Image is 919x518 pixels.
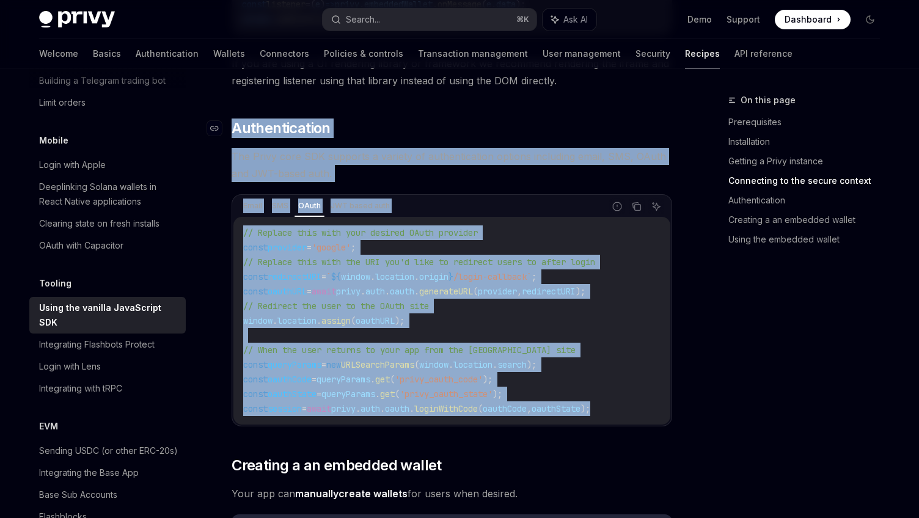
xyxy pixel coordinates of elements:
span: const [243,403,268,414]
span: oauthCode [268,374,312,385]
button: Report incorrect code [609,199,625,214]
span: ( [478,403,483,414]
span: , [517,286,522,297]
span: . [370,374,375,385]
span: ( [351,315,356,326]
a: Prerequisites [728,112,890,132]
span: auth [365,286,385,297]
span: // When the user returns to your app from the [GEOGRAPHIC_DATA] site [243,345,576,356]
span: ; [351,242,356,253]
span: oauthState [268,388,317,399]
span: location [453,359,492,370]
a: OAuth with Capacitor [29,235,186,257]
span: ); [580,403,590,414]
a: Integrating with tRPC [29,378,186,399]
span: get [375,374,390,385]
span: ); [576,286,585,297]
a: Getting a Privy instance [728,151,890,171]
span: redirectURI [522,286,576,297]
span: const [243,359,268,370]
span: location [277,315,317,326]
span: privy [331,403,356,414]
span: Dashboard [785,13,832,26]
a: Transaction management [418,39,528,68]
span: . [380,403,385,414]
span: session [268,403,302,414]
span: ); [492,388,502,399]
span: = [307,242,312,253]
a: Recipes [685,39,720,68]
span: const [243,374,268,385]
a: Dashboard [775,10,851,29]
a: Basics [93,39,121,68]
a: API reference [734,39,793,68]
div: Clearing state on fresh installs [39,216,159,231]
h5: Tooling [39,276,71,291]
a: Authentication [728,191,890,210]
a: Login with Lens [29,356,186,378]
span: } [449,271,453,282]
a: User management [543,39,621,68]
div: Base Sub Accounts [39,487,117,502]
span: ( [390,374,395,385]
span: ${ [331,271,341,282]
span: , [527,403,532,414]
a: Support [727,13,760,26]
span: The Privy core SDK supports a variety of authentication options including email, SMS, OAuth and J... [232,148,672,182]
h5: Mobile [39,133,68,148]
span: // Replace this with your desired OAuth provider [243,227,478,238]
span: . [449,359,453,370]
a: Welcome [39,39,78,68]
span: window [341,271,370,282]
span: ⌘ K [516,15,529,24]
span: oauthURL [356,315,395,326]
a: Connecting to the secure context [728,171,890,191]
span: queryParams [317,374,370,385]
span: queryParams [268,359,321,370]
div: Sending USDC (or other ERC-20s) [39,443,178,458]
span: ); [483,374,492,385]
span: ); [527,359,536,370]
span: . [361,286,365,297]
span: oauthCode [483,403,527,414]
a: Navigate to header [207,119,232,138]
span: const [243,286,268,297]
span: = [302,403,307,414]
a: Policies & controls [324,39,403,68]
span: const [243,388,268,399]
div: Integrating with tRPC [39,381,122,396]
a: Integrating Flashbots Protect [29,334,186,356]
span: location [375,271,414,282]
span: // Replace this with the URI you'd like to redirect users to after login [243,257,595,268]
span: . [385,286,390,297]
div: JWT based auth [327,199,394,213]
span: . [317,315,321,326]
button: Toggle dark mode [860,10,880,29]
span: ; [532,271,536,282]
span: . [492,359,497,370]
span: new [326,359,341,370]
a: Integrating the Base App [29,462,186,484]
button: Ask AI [648,199,664,214]
span: Ask AI [563,13,588,26]
span: oauth [390,286,414,297]
span: get [380,388,395,399]
span: assign [321,315,351,326]
div: Deeplinking Solana wallets in React Native applications [39,180,178,209]
span: ( [473,286,478,297]
span: = [321,271,326,282]
a: Connectors [260,39,309,68]
span: queryParams [321,388,375,399]
span: . [414,286,419,297]
a: Using the vanilla JavaScript SDK [29,297,186,334]
a: manuallycreate wallets [295,487,408,500]
span: await [307,403,331,414]
span: . [356,403,361,414]
span: . [273,315,277,326]
span: ` [326,271,331,282]
div: Integrating Flashbots Protect [39,337,155,352]
span: auth [361,403,380,414]
span: oauthState [532,403,580,414]
span: If you are using a UI rendering library or framework we recommend rendering the iframe and regist... [232,55,672,89]
button: Ask AI [543,9,596,31]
